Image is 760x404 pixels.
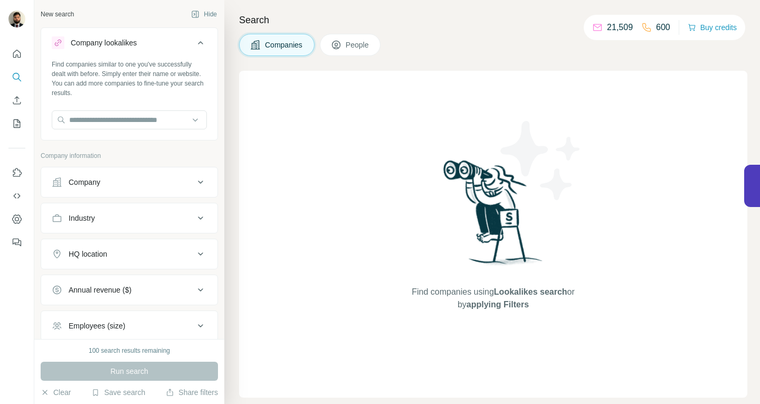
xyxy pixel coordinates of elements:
div: New search [41,10,74,19]
div: HQ location [69,249,107,259]
button: Quick start [8,44,25,63]
span: Companies [265,40,303,50]
div: Find companies similar to one you've successfully dealt with before. Simply enter their name or w... [52,60,207,98]
img: Surfe Illustration - Woman searching with binoculars [439,157,548,275]
button: Industry [41,205,217,231]
button: Hide [184,6,224,22]
button: HQ location [41,241,217,267]
div: Annual revenue ($) [69,285,131,295]
span: People [346,40,370,50]
div: Industry [69,213,95,223]
img: Avatar [8,11,25,27]
button: Enrich CSV [8,91,25,110]
button: Use Surfe on LinkedIn [8,163,25,182]
p: Company information [41,151,218,161]
button: Share filters [166,387,218,398]
button: Clear [41,387,71,398]
div: Company lookalikes [71,37,137,48]
button: Use Surfe API [8,186,25,205]
div: Employees (size) [69,321,125,331]
button: Annual revenue ($) [41,277,217,303]
button: Feedback [8,233,25,252]
button: Search [8,68,25,87]
button: Company [41,170,217,195]
img: Surfe Illustration - Stars [493,113,588,208]
div: Company [69,177,100,187]
span: Find companies using or by [408,286,577,311]
span: Lookalikes search [494,287,567,296]
button: Dashboard [8,210,25,229]
button: Save search [91,387,145,398]
button: My lists [8,114,25,133]
p: 600 [656,21,670,34]
button: Buy credits [688,20,737,35]
p: 21,509 [607,21,633,34]
h4: Search [239,13,747,27]
button: Company lookalikes [41,30,217,60]
button: Employees (size) [41,313,217,339]
div: 100 search results remaining [89,346,170,355]
span: applying Filters [467,300,529,309]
